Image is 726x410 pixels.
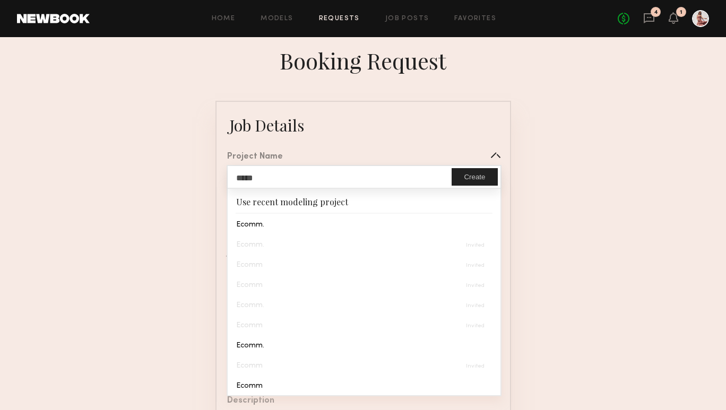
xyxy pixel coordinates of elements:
[261,15,293,22] a: Models
[228,214,500,234] div: Ecomm.
[228,254,500,274] div: Ecomm
[228,294,500,315] div: Ecomm.
[452,168,497,186] button: Create
[228,375,500,395] div: Ecomm
[643,12,655,25] a: 4
[228,189,500,213] div: Use recent modeling project
[228,315,500,335] div: Ecomm
[385,15,429,22] a: Job Posts
[280,46,446,75] div: Booking Request
[228,355,500,375] div: Ecomm
[228,234,500,254] div: Ecomm.
[454,15,496,22] a: Favorites
[228,335,500,355] div: Ecomm.
[680,10,682,15] div: 1
[227,397,274,405] div: Description
[228,274,500,294] div: Ecomm
[229,115,304,136] div: Job Details
[212,15,236,22] a: Home
[227,153,283,161] div: Project Name
[319,15,360,22] a: Requests
[654,10,658,15] div: 4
